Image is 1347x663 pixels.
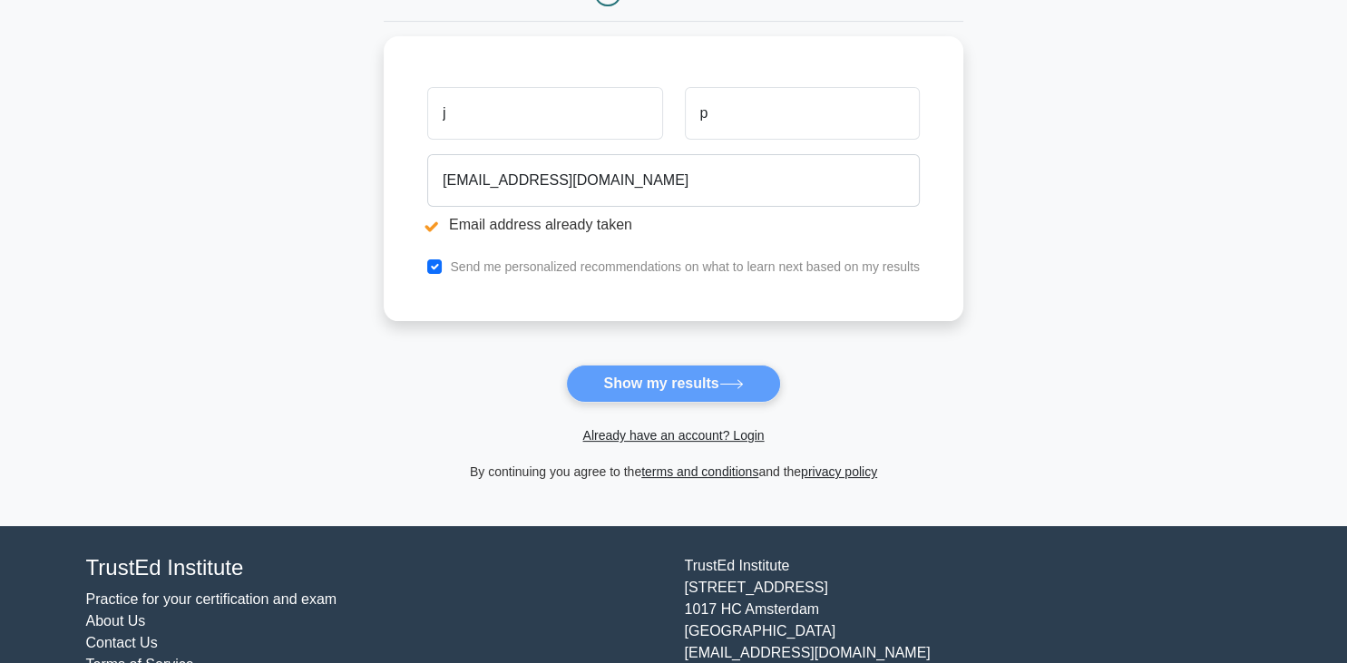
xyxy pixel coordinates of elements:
a: Already have an account? Login [582,428,764,443]
a: Practice for your certification and exam [86,591,337,607]
h4: TrustEd Institute [86,555,663,581]
input: First name [427,87,662,140]
li: Email address already taken [427,214,920,236]
a: About Us [86,613,146,629]
a: privacy policy [801,464,877,479]
div: By continuing you agree to the and the [373,461,974,483]
a: terms and conditions [641,464,758,479]
a: Contact Us [86,635,158,650]
input: Last name [685,87,920,140]
label: Send me personalized recommendations on what to learn next based on my results [450,259,920,274]
input: Email [427,154,920,207]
